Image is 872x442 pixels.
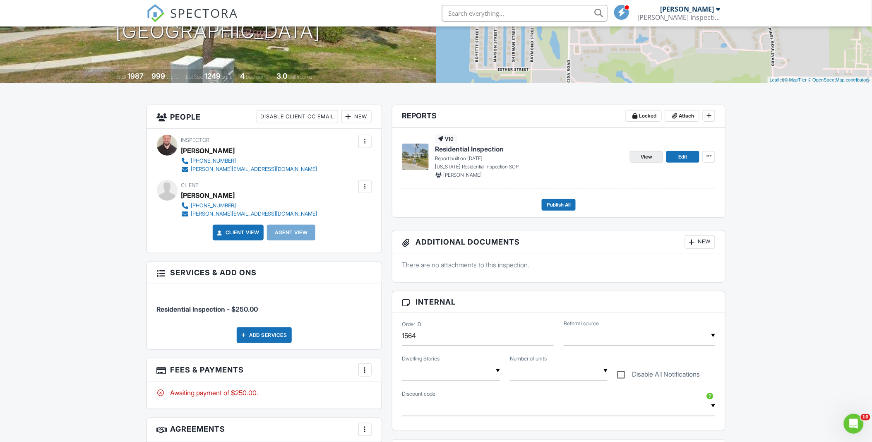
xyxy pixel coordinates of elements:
h3: People [147,105,382,129]
span: bathrooms [288,74,312,80]
label: Dwelling Stories [402,355,440,363]
span: Inspector [181,137,210,143]
span: 10 [861,414,870,420]
label: Disable All Notifications [617,370,700,381]
a: © OpenStreetMap contributors [808,77,870,82]
h3: Agreements [147,418,382,442]
div: Disable Client CC Email [257,110,338,123]
div: Add Services [237,327,292,343]
a: [PHONE_NUMBER] [181,202,317,210]
span: SPECTORA [171,4,238,22]
span: sq. ft. [166,74,178,80]
span: sq.ft. [222,74,232,80]
h3: Additional Documents [392,231,725,254]
a: Client View [216,228,259,237]
div: 999 [151,72,165,80]
a: [PHONE_NUMBER] [181,157,317,165]
div: Groff Inspections LLC [638,13,721,22]
span: Residential Inspection - $250.00 [157,305,258,313]
p: There are no attachments to this inspection. [402,260,716,269]
span: Client [181,182,199,188]
div: [PERSON_NAME][EMAIL_ADDRESS][DOMAIN_NAME] [191,211,317,217]
span: Built [117,74,126,80]
h3: Services & Add ons [147,262,382,283]
input: Search everything... [442,5,608,22]
div: 3.0 [276,72,287,80]
a: Leaflet [770,77,783,82]
label: Discount code [402,390,436,398]
div: New [685,235,715,249]
label: Order ID [402,321,422,328]
div: New [341,110,372,123]
div: 1249 [204,72,221,80]
div: [PERSON_NAME] [661,5,714,13]
li: Service: Residential Inspection [157,290,372,320]
label: Number of units [510,355,547,363]
a: © MapTiler [785,77,807,82]
div: | [768,77,872,84]
div: 1987 [127,72,144,80]
div: [PERSON_NAME] [181,144,235,157]
img: The Best Home Inspection Software - Spectora [147,4,165,22]
div: 4 [240,72,245,80]
div: [PHONE_NUMBER] [191,202,236,209]
div: [PERSON_NAME][EMAIL_ADDRESS][DOMAIN_NAME] [191,166,317,173]
a: SPECTORA [147,11,238,29]
div: Awaiting payment of $250.00. [157,388,372,397]
iframe: Intercom live chat [844,414,864,434]
span: bedrooms [246,74,269,80]
a: [PERSON_NAME][EMAIL_ADDRESS][DOMAIN_NAME] [181,165,317,173]
span: Lot Size [186,74,203,80]
label: Referral source [564,320,599,327]
div: [PHONE_NUMBER] [191,158,236,164]
h3: Internal [392,291,725,313]
h3: Fees & Payments [147,358,382,382]
div: [PERSON_NAME] [181,189,235,202]
a: [PERSON_NAME][EMAIL_ADDRESS][DOMAIN_NAME] [181,210,317,218]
